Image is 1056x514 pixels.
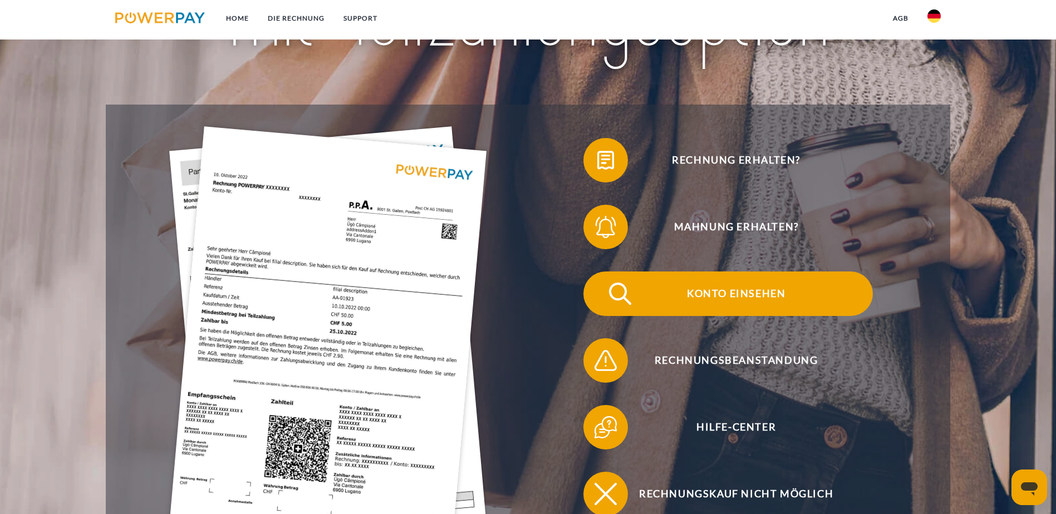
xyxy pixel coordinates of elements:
[217,8,258,28] a: Home
[334,8,387,28] a: SUPPORT
[592,480,620,508] img: qb_close.svg
[583,138,873,182] button: Rechnung erhalten?
[600,205,872,249] span: Mahnung erhalten?
[600,338,872,383] span: Rechnungsbeanstandung
[592,347,620,374] img: qb_warning.svg
[592,413,620,441] img: qb_help.svg
[583,205,873,249] button: Mahnung erhalten?
[592,213,620,241] img: qb_bell.svg
[258,8,334,28] a: DIE RECHNUNG
[600,271,872,316] span: Konto einsehen
[883,8,918,28] a: agb
[1011,469,1047,505] iframe: Schaltfläche zum Öffnen des Messaging-Fensters
[115,12,205,23] img: logo-powerpay.svg
[583,405,873,449] button: Hilfe-Center
[606,280,634,308] img: qb_search.svg
[583,271,873,316] button: Konto einsehen
[927,9,941,23] img: de
[600,138,872,182] span: Rechnung erhalten?
[600,405,872,449] span: Hilfe-Center
[592,146,620,174] img: qb_bill.svg
[583,338,873,383] button: Rechnungsbeanstandung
